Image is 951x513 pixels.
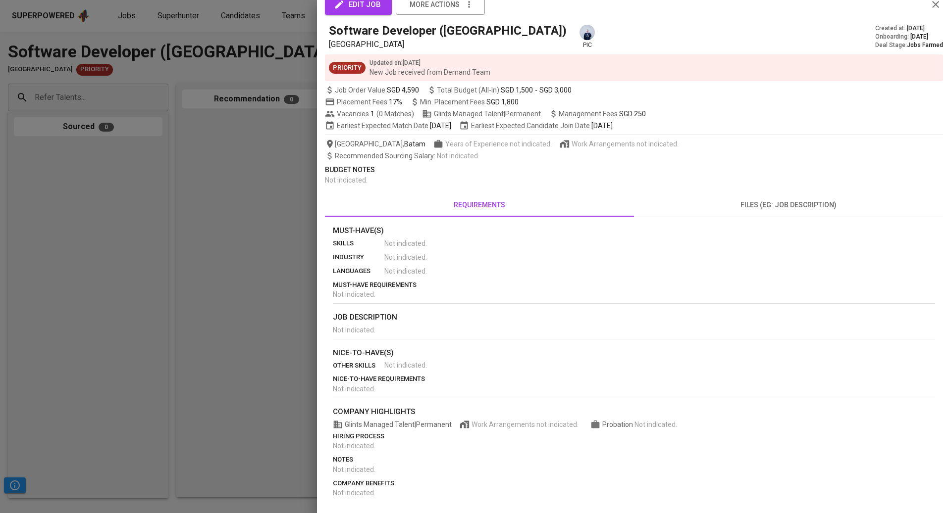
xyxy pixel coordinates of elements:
span: Earliest Expected Match Date [325,121,451,131]
p: Must-Have(s) [333,225,935,236]
span: Not indicated . [384,238,427,248]
p: must-have requirements [333,280,935,290]
span: [DATE] [430,121,451,131]
span: [DATE] [591,121,613,131]
span: files (eg: job description) [640,199,937,211]
p: company benefits [333,478,935,488]
p: nice-to-have(s) [333,347,935,359]
p: Budget Notes [325,165,943,175]
span: Not indicated . [333,290,375,298]
span: Earliest Expected Candidate Join Date [459,121,613,131]
span: Not indicated . [333,489,375,497]
span: Priority [329,63,366,73]
span: Jobs Farmed [907,42,943,48]
span: requirements [331,199,628,211]
span: Not indicated . [384,266,427,276]
p: industry [333,252,384,262]
span: Placement Fees [337,98,402,106]
span: SGD 250 [619,110,646,118]
span: Not indicated . [333,466,375,473]
span: Recommended Sourcing Salary : [335,152,437,160]
span: Glints Managed Talent | Permanent [333,420,452,429]
img: annisa@glints.com [580,25,595,40]
p: New Job received from Demand Team [370,67,490,77]
span: Probation [602,420,634,428]
span: [DATE] [907,24,925,33]
span: Total Budget (All-In) [427,85,572,95]
span: Management Fees [559,110,646,118]
p: Updated on : [DATE] [370,58,490,67]
div: Onboarding : [875,33,943,41]
div: pic [579,24,596,49]
span: Not indicated . [333,442,375,450]
p: skills [333,238,384,248]
p: company highlights [333,406,935,418]
span: 17% [389,98,402,106]
div: Created at : [875,24,943,33]
p: other skills [333,361,384,371]
span: SGD 1,800 [486,98,519,106]
span: Vacancies ( 0 Matches ) [325,109,414,119]
p: languages [333,266,384,276]
span: Glints Managed Talent | Permanent [422,109,541,119]
span: Job Order Value [325,85,419,95]
span: Not indicated . [325,176,368,184]
span: - [535,85,537,95]
h5: Software Developer ([GEOGRAPHIC_DATA]) [329,23,567,39]
span: Work Arrangements not indicated. [572,139,679,149]
span: Batam [404,139,425,149]
span: 1 [369,109,374,119]
span: SGD 3,000 [539,85,572,95]
span: Not indicated . [333,385,375,393]
span: [GEOGRAPHIC_DATA] , [325,139,425,149]
span: Min. Placement Fees [420,98,519,106]
p: notes [333,455,935,465]
span: [GEOGRAPHIC_DATA] [329,40,404,49]
span: SGD 4,590 [387,85,419,95]
span: Not indicated . [437,152,479,160]
span: Not indicated . [384,360,427,370]
span: Work Arrangements not indicated. [472,420,579,429]
div: Deal Stage : [875,41,943,49]
p: hiring process [333,431,935,441]
span: Not indicated . [634,420,677,428]
span: Not indicated . [384,252,427,262]
p: nice-to-have requirements [333,374,935,384]
span: Years of Experience not indicated. [445,139,552,149]
span: SGD 1,500 [501,85,533,95]
span: [DATE] [910,33,928,41]
p: job description [333,312,935,323]
span: Not indicated . [333,326,375,334]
